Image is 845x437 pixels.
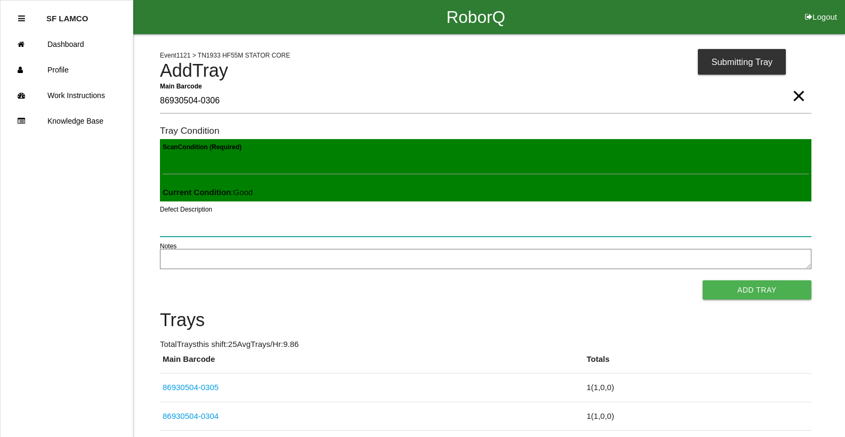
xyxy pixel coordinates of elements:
[160,126,811,136] h6: Tray Condition
[1,31,133,57] a: Dashboard
[163,383,219,392] a: 86930504-0305
[160,205,212,214] label: Defect Description
[160,310,811,330] h4: Trays
[160,241,176,251] label: Notes
[698,49,786,75] div: Submitting Tray
[160,338,811,351] p: Total Trays this shift: 25 Avg Trays /Hr: 9.86
[163,411,219,420] a: 86930504-0304
[584,374,811,402] td: 1 ( 1 , 0 , 0 )
[160,61,811,81] h4: Add Tray
[584,402,811,431] td: 1 ( 1 , 0 , 0 )
[1,83,133,108] a: Work Instructions
[1,108,133,134] a: Knowledge Base
[163,188,231,197] b: Current Condition
[163,143,242,151] b: Scan Condition (Required)
[163,188,253,197] span: : Good
[160,82,202,90] b: Main Barcode
[703,280,811,300] button: Add Tray
[18,6,25,31] div: Close
[792,75,806,96] span: Clear Input
[1,57,133,83] a: Profile
[160,52,290,59] span: Event 1121 > TN1933 HF55M STATOR CORE
[584,353,811,374] th: Totals
[160,89,811,114] input: Required
[46,6,88,23] p: SF LAMCO
[160,353,584,374] th: Main Barcode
